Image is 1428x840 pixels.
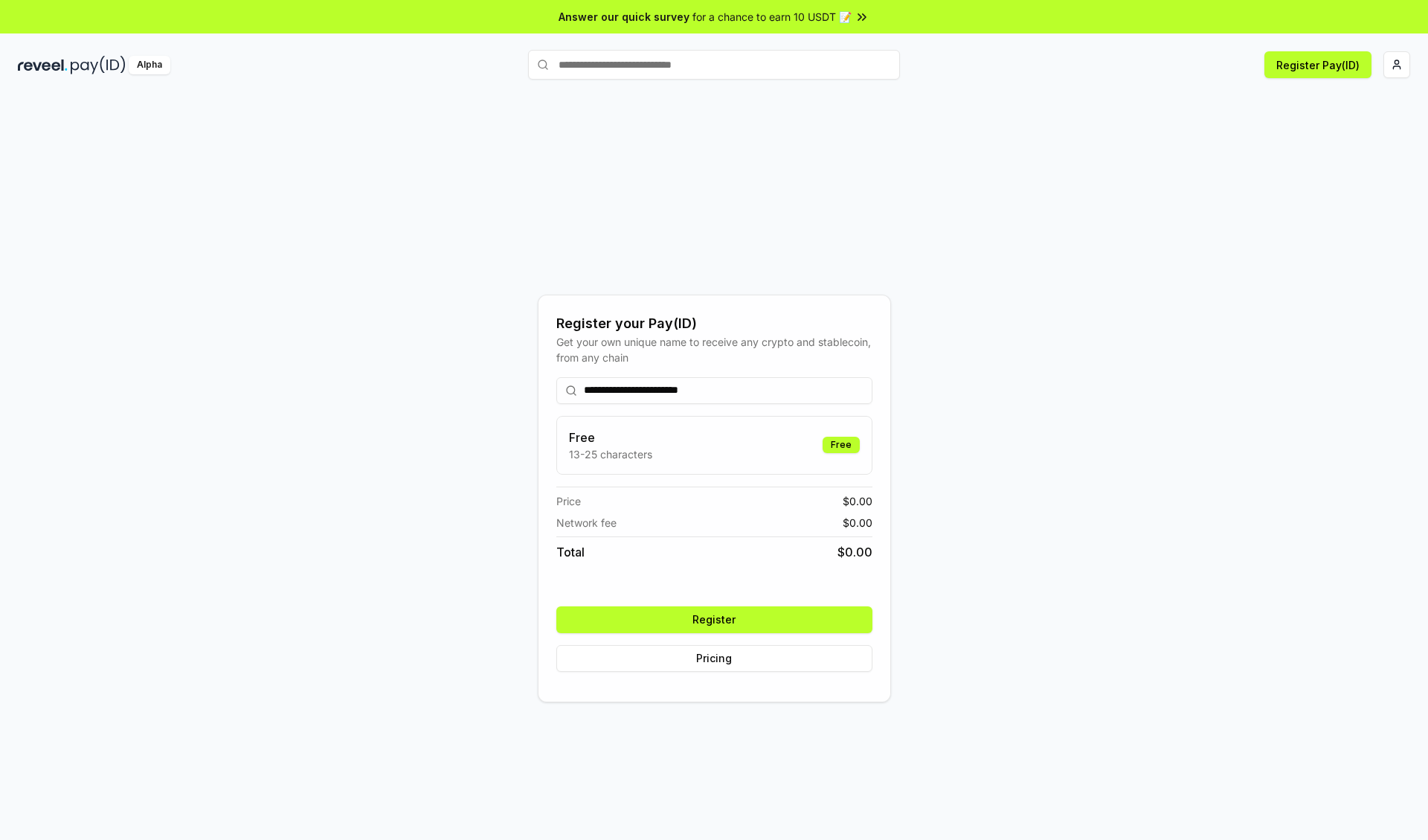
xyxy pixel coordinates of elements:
[823,437,860,453] div: Free
[569,446,652,462] p: 13-25 characters
[556,543,585,561] span: Total
[843,515,872,530] span: $ 0.00
[71,56,126,74] img: pay_id
[843,493,872,509] span: $ 0.00
[556,313,872,334] div: Register your Pay(ID)
[556,515,617,530] span: Network fee
[556,493,581,509] span: Price
[569,429,652,446] h3: Free
[18,56,68,74] img: reveel_dark
[692,9,852,25] span: for a chance to earn 10 USDT 📝
[129,56,170,74] div: Alpha
[556,334,872,365] div: Get your own unique name to receive any crypto and stablecoin, from any chain
[837,543,872,561] span: $ 0.00
[559,9,689,25] span: Answer our quick survey
[556,606,872,633] button: Register
[1264,51,1371,78] button: Register Pay(ID)
[556,645,872,672] button: Pricing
